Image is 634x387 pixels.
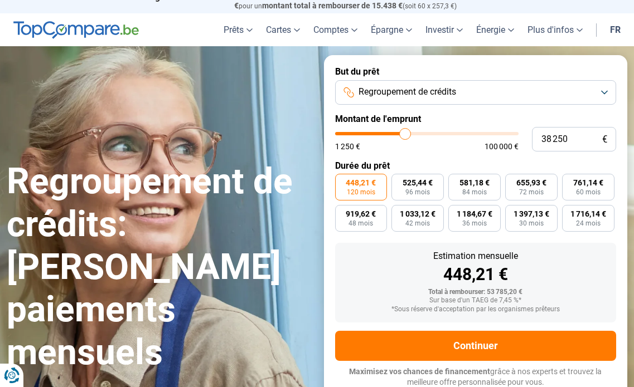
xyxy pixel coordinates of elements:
span: 42 mois [405,220,430,227]
span: 100 000 € [485,143,519,150]
button: Continuer [335,331,617,361]
label: Montant de l'emprunt [335,114,617,124]
span: 96 mois [405,189,430,195]
label: But du prêt [335,66,617,77]
span: 30 mois [519,220,544,227]
div: Total à rembourser: 53 785,20 € [344,288,608,296]
div: 448,21 € [344,266,608,283]
span: 581,18 € [459,179,490,187]
span: 48 mois [349,220,373,227]
span: 525,44 € [403,179,433,187]
h1: Regroupement de crédits: [PERSON_NAME] paiements mensuels [7,160,311,374]
span: 120 mois [347,189,375,195]
span: 36 mois [462,220,487,227]
span: 1 250 € [335,143,360,150]
a: Plus d'infos [521,13,589,46]
span: 448,21 € [346,179,376,187]
a: Comptes [307,13,364,46]
span: 72 mois [519,189,544,195]
span: 1 397,13 € [514,210,549,218]
button: Regroupement de crédits [335,80,617,105]
a: Énergie [470,13,521,46]
span: 919,62 € [346,210,376,218]
div: Sur base d'un TAEG de 7,45 %* [344,297,608,305]
a: Cartes [259,13,307,46]
span: 60 mois [576,189,601,195]
a: Épargne [364,13,419,46]
label: Durée du prêt [335,160,617,171]
span: montant total à rembourser de 15.438 € [262,1,403,10]
a: Investir [419,13,470,46]
a: fr [603,13,627,46]
div: *Sous réserve d'acceptation par les organismes prêteurs [344,306,608,313]
span: 1 716,14 € [570,210,606,218]
img: TopCompare [13,21,139,39]
span: 655,93 € [516,179,546,187]
span: 24 mois [576,220,601,227]
span: Maximisez vos chances de financement [349,367,490,376]
span: € [602,135,607,144]
span: Regroupement de crédits [359,86,456,98]
a: Prêts [217,13,259,46]
span: 1 033,12 € [400,210,435,218]
span: 761,14 € [573,179,603,187]
span: 1 184,67 € [457,210,492,218]
div: Estimation mensuelle [344,252,608,261]
span: 84 mois [462,189,487,195]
